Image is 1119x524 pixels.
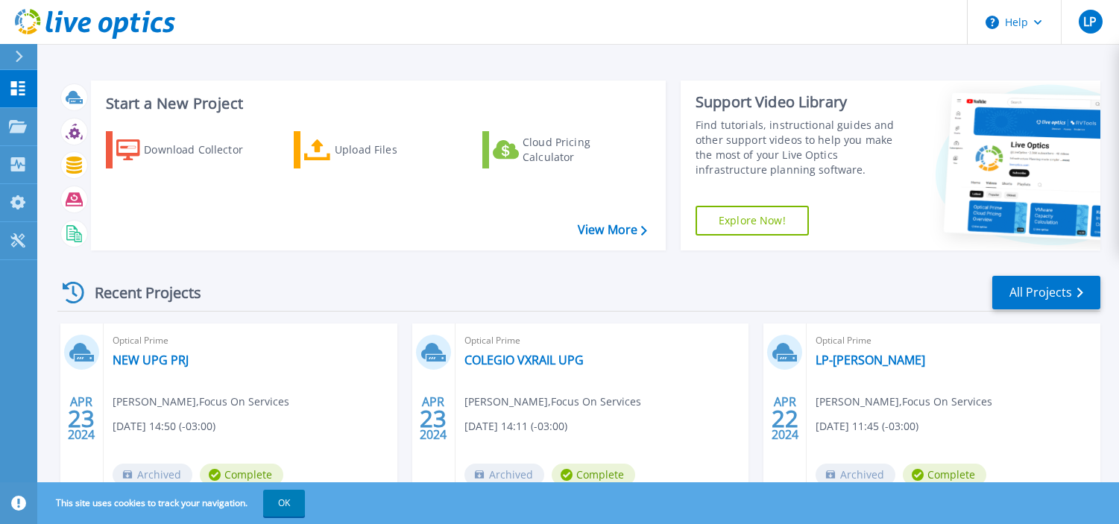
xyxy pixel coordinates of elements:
[200,464,283,486] span: Complete
[578,223,647,237] a: View More
[106,131,272,168] a: Download Collector
[464,332,740,349] span: Optical Prime
[482,131,649,168] a: Cloud Pricing Calculator
[106,95,646,112] h3: Start a New Project
[816,332,1091,349] span: Optical Prime
[1083,16,1097,28] span: LP
[696,92,906,112] div: Support Video Library
[113,464,192,486] span: Archived
[464,394,641,410] span: [PERSON_NAME] , Focus On Services
[294,131,460,168] a: Upload Files
[57,274,221,311] div: Recent Projects
[903,464,986,486] span: Complete
[464,353,584,367] a: COLEGIO VXRAIL UPG
[992,276,1100,309] a: All Projects
[696,118,906,177] div: Find tutorials, instructional guides and other support videos to help you make the most of your L...
[464,464,544,486] span: Archived
[816,353,925,367] a: LP-[PERSON_NAME]
[41,490,305,517] span: This site uses cookies to track your navigation.
[552,464,635,486] span: Complete
[816,418,918,435] span: [DATE] 11:45 (-03:00)
[113,394,289,410] span: [PERSON_NAME] , Focus On Services
[113,353,189,367] a: NEW UPG PRJ
[113,418,215,435] span: [DATE] 14:50 (-03:00)
[335,135,454,165] div: Upload Files
[771,391,799,446] div: APR 2024
[144,135,263,165] div: Download Collector
[696,206,809,236] a: Explore Now!
[816,464,895,486] span: Archived
[113,332,388,349] span: Optical Prime
[420,412,447,425] span: 23
[816,394,992,410] span: [PERSON_NAME] , Focus On Services
[523,135,642,165] div: Cloud Pricing Calculator
[464,418,567,435] span: [DATE] 14:11 (-03:00)
[772,412,798,425] span: 22
[419,391,447,446] div: APR 2024
[263,490,305,517] button: OK
[68,412,95,425] span: 23
[67,391,95,446] div: APR 2024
